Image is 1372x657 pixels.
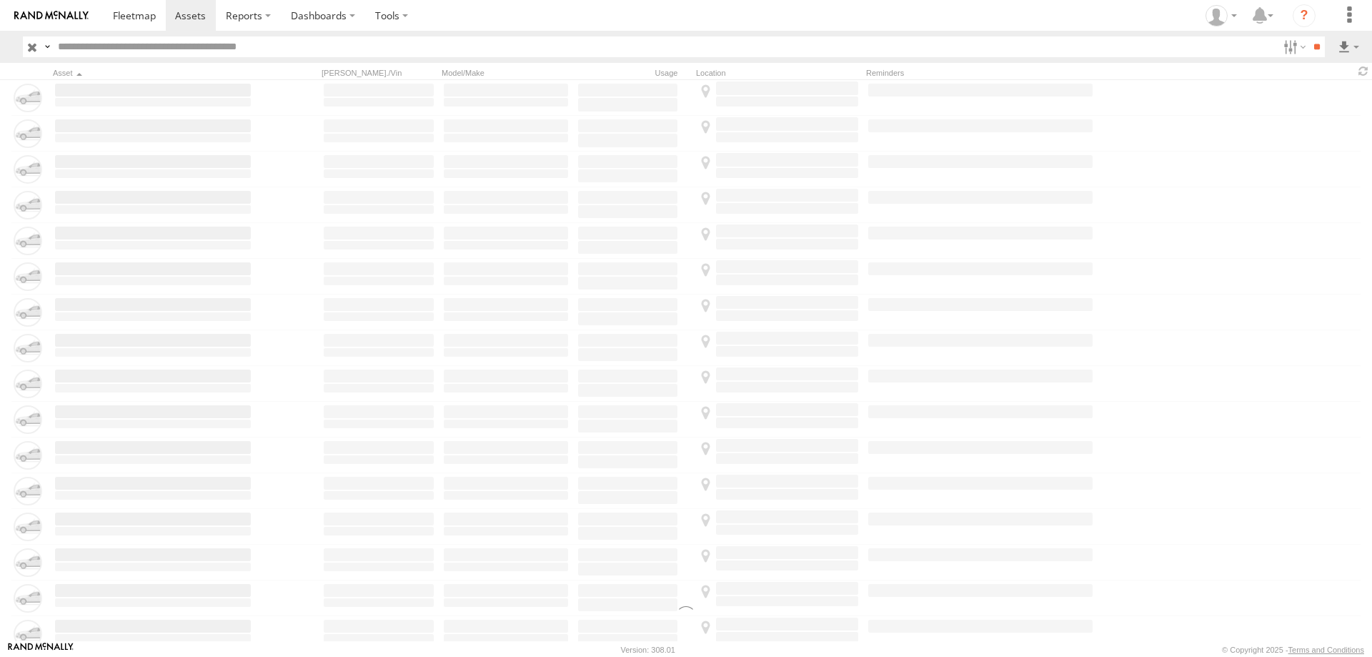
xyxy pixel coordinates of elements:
img: rand-logo.svg [14,11,89,21]
div: Click to Sort [53,68,253,78]
div: [PERSON_NAME]./Vin [322,68,436,78]
div: © Copyright 2025 - [1222,646,1364,654]
div: Reminders [866,68,1095,78]
div: Tye Clark [1200,5,1242,26]
i: ? [1293,4,1316,27]
div: Location [696,68,860,78]
a: Visit our Website [8,643,74,657]
div: Model/Make [442,68,570,78]
label: Search Filter Options [1278,36,1308,57]
div: Version: 308.01 [621,646,675,654]
a: Terms and Conditions [1288,646,1364,654]
div: Usage [576,68,690,78]
label: Export results as... [1336,36,1361,57]
span: Refresh [1355,64,1372,78]
label: Search Query [41,36,53,57]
